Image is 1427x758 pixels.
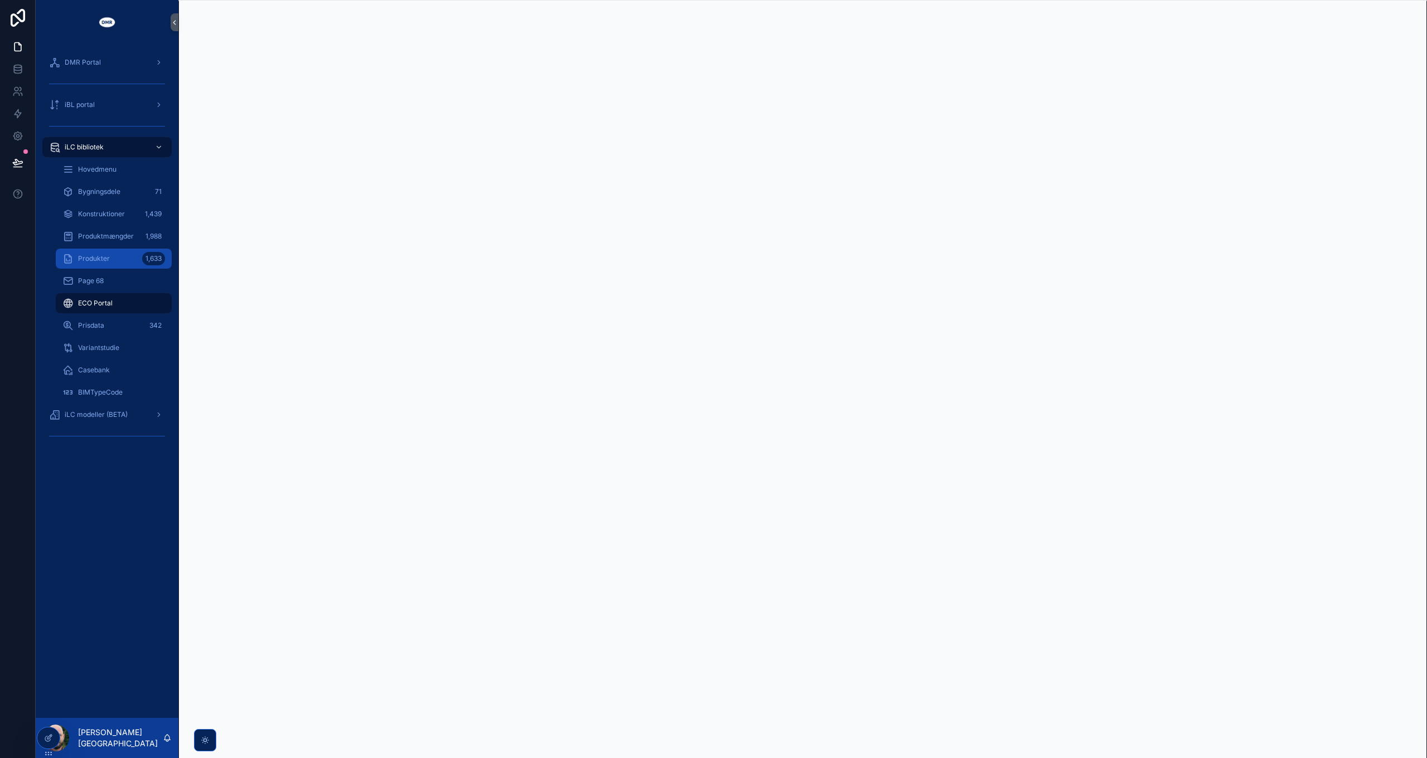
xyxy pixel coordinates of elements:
[56,293,172,313] a: ECO Portal
[65,410,128,419] span: iLC modeller (BETA)
[56,226,172,246] a: Produktmængder1,988
[56,360,172,380] a: Casebank
[152,185,165,198] div: 71
[142,207,165,221] div: 1,439
[78,388,123,397] span: BIMTypeCode
[78,187,120,196] span: Bygningsdele
[78,232,134,241] span: Produktmængder
[78,210,125,218] span: Konstruktioner
[56,159,172,179] a: Hovedmenu
[142,252,165,265] div: 1,633
[42,95,172,115] a: iBL portal
[78,165,117,174] span: Hovedmenu
[78,299,113,308] span: ECO Portal
[56,182,172,202] a: Bygningsdele71
[65,100,95,109] span: iBL portal
[56,204,172,224] a: Konstruktioner1,439
[42,137,172,157] a: iLC bibliotek
[65,143,104,152] span: iLC bibliotek
[36,45,178,459] div: scrollable content
[78,366,110,375] span: Casebank
[98,13,116,31] img: App logo
[42,52,172,72] a: DMR Portal
[56,382,172,402] a: BIMTypeCode
[56,271,172,291] a: Page 68
[78,276,104,285] span: Page 68
[56,315,172,336] a: Prisdata342
[78,727,163,749] p: [PERSON_NAME] [GEOGRAPHIC_DATA]
[142,230,165,243] div: 1,988
[78,343,119,352] span: Variantstudie
[146,319,165,332] div: 342
[56,249,172,269] a: Produkter1,633
[42,405,172,425] a: iLC modeller (BETA)
[78,254,110,263] span: Produkter
[78,321,104,330] span: Prisdata
[65,58,101,67] span: DMR Portal
[56,338,172,358] a: Variantstudie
